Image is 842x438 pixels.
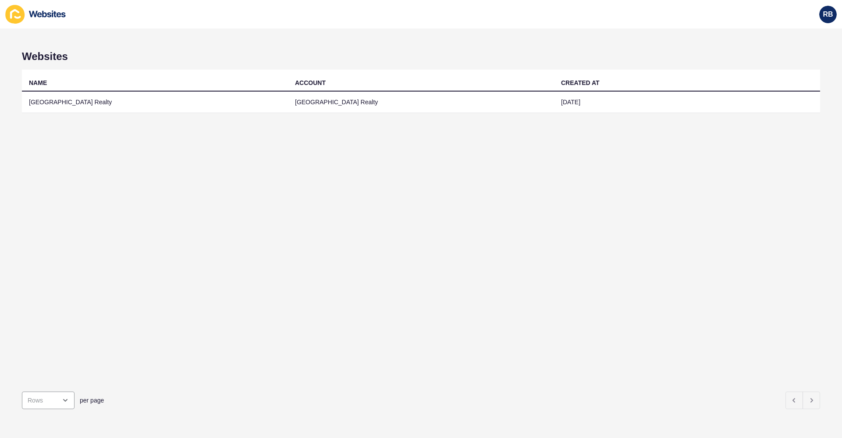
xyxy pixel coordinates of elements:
td: [GEOGRAPHIC_DATA] Realty [22,92,288,113]
div: ACCOUNT [295,78,326,87]
div: NAME [29,78,47,87]
span: RB [823,10,833,19]
div: CREATED AT [561,78,600,87]
td: [DATE] [554,92,820,113]
td: [GEOGRAPHIC_DATA] Realty [288,92,554,113]
div: open menu [22,392,75,409]
span: per page [80,396,104,405]
h1: Websites [22,50,820,63]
